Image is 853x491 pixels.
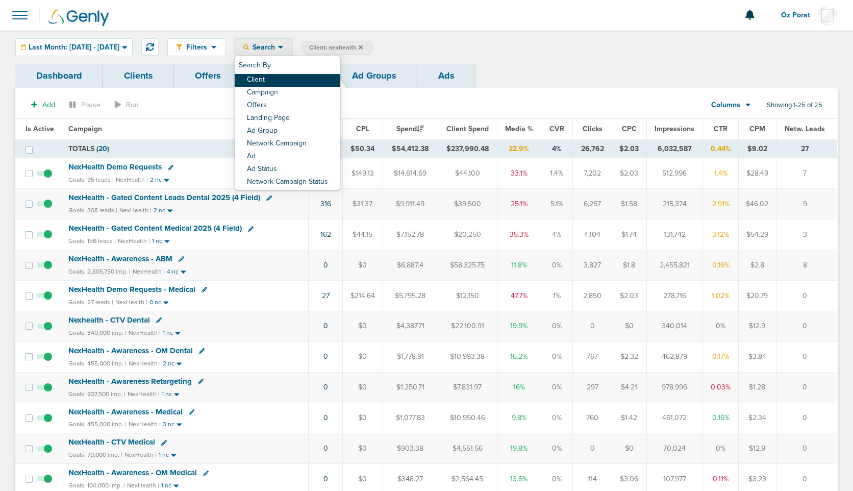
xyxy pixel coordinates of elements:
[767,101,822,110] span: Showing 1-25 of 25
[646,219,703,250] td: 131,742
[48,10,109,26] img: Genly
[68,437,155,447] span: NexHealth - CTV Medical
[738,139,776,158] td: $9.02
[776,139,837,158] td: 27
[235,176,340,189] a: Network Campaign Status
[68,390,126,398] small: Goals: 937,500 imp. |
[612,311,647,341] td: $0
[541,433,572,464] td: 0%
[116,176,148,183] small: NexHealth |
[119,207,152,214] small: NexHealth |
[572,311,612,341] td: 0
[438,372,497,403] td: $7,831.97
[572,403,612,433] td: 760
[235,112,340,125] a: Landing Page
[68,207,117,214] small: Goals: 308 leads |
[323,413,328,422] a: 0
[68,237,116,245] small: Goals: 156 leads |
[68,329,127,337] small: Goals: 340,000 imp. |
[343,139,383,158] td: $50.34
[249,43,278,52] span: Search
[438,403,497,433] td: $10,950.46
[383,189,438,219] td: $9,911.49
[383,158,438,189] td: $14,614.69
[235,125,340,138] a: Ad Group
[612,189,647,219] td: $1.58
[612,372,647,403] td: $4.21
[129,329,161,336] small: NexHealth |
[703,372,739,403] td: 0.03%
[129,421,161,428] small: NexHealth |
[438,158,497,189] td: $44,100
[383,372,438,403] td: $1,250.71
[776,372,837,403] td: 0
[541,158,572,189] td: 1.4%
[505,125,533,133] span: Media %
[703,219,739,250] td: 3.12%
[612,280,647,311] td: $2.03
[235,57,340,74] h6: Search By
[497,189,541,219] td: 25.1%
[711,100,740,110] span: Columns
[343,280,383,311] td: $214.64
[68,315,150,325] span: Nexhealth - CTV Dental
[497,280,541,311] td: 47.7%
[776,250,837,281] td: 8
[29,44,119,51] span: Last Month: [DATE] - [DATE]
[646,372,703,403] td: 978,996
[612,341,647,372] td: $2.32
[622,125,637,133] span: CPC
[182,43,211,52] span: Filters
[68,268,131,276] small: Goals: 2,805,750 imp. |
[343,311,383,341] td: $0
[68,346,193,355] span: NexHealth - Awareness - OM Dental
[497,219,541,250] td: 35.3%
[68,407,183,416] span: NexHealth - Awareness - Medical
[383,341,438,372] td: $1,778.91
[655,125,694,133] span: Impressions
[714,125,727,133] span: CTR
[235,74,340,87] a: Client
[497,341,541,372] td: 16.2%
[497,311,541,341] td: 19.9%
[127,482,159,489] small: NexHealth |
[163,329,173,337] small: 1 nc
[541,311,572,341] td: 0%
[738,341,776,372] td: $3.84
[749,125,765,133] span: CPM
[323,475,328,483] a: 0
[776,433,837,464] td: 0
[646,139,703,158] td: 6,032,587
[781,12,817,19] span: Oz Porat
[26,125,54,133] span: Is Active
[343,433,383,464] td: $0
[776,403,837,433] td: 0
[323,352,328,361] a: 0
[541,403,572,433] td: 0%
[572,372,612,403] td: 297
[103,64,174,88] a: Clients
[446,125,489,133] span: Client Spend
[738,403,776,433] td: $2.34
[612,158,647,189] td: $2.03
[438,341,497,372] td: $10,993.38
[68,224,242,233] span: NexHealth - Gated Content Medical 2025 (4 Field)
[438,139,497,158] td: $237,990.48
[68,299,113,306] small: Goals: 27 leads |
[343,341,383,372] td: $0
[383,139,438,158] td: $54,412.38
[68,451,122,459] small: Goals: 70,000 imp. |
[738,311,776,341] td: $12.9
[738,250,776,281] td: $2.8
[785,125,825,133] span: Netw. Leads
[646,403,703,433] td: 461,072
[703,280,739,311] td: 1.02%
[541,372,572,403] td: 0%
[343,189,383,219] td: $31.37
[572,219,612,250] td: 4,104
[162,390,172,398] small: 1 nc
[572,158,612,189] td: 7,202
[776,219,837,250] td: 3
[68,254,172,263] span: NexHealth - Awareness - ABM
[776,280,837,311] td: 0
